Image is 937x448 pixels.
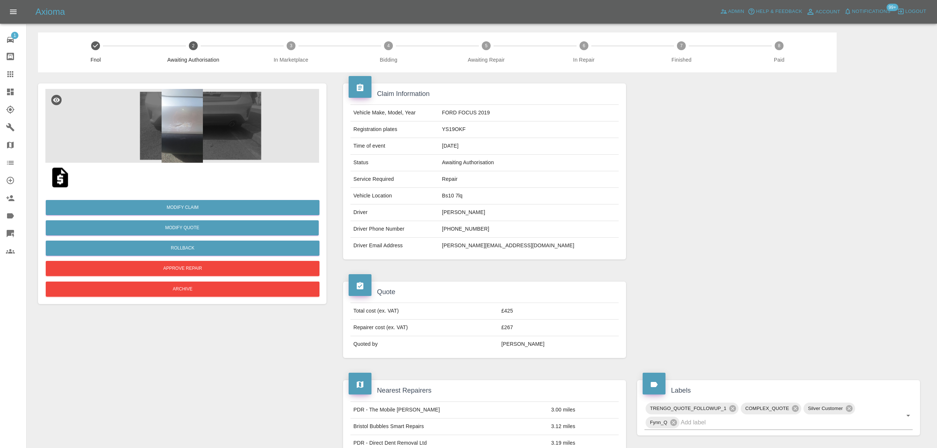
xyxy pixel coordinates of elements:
td: Vehicle Location [350,188,439,204]
button: Open drawer [4,3,22,21]
span: Help & Feedback [756,7,802,16]
td: [PERSON_NAME][EMAIL_ADDRESS][DOMAIN_NAME] [439,238,619,254]
img: f5b83763-56f5-4d0d-9b60-4fb8a9d639af [45,89,319,163]
span: TRENGO_QUOTE_FOLLOWUP_1 [646,404,731,413]
span: COMPLEX_QUOTE [741,404,793,413]
text: 2 [192,43,195,48]
td: Service Required [350,171,439,188]
td: Awaiting Authorisation [439,155,619,171]
button: Modify Quote [46,220,319,235]
text: 3 [290,43,292,48]
td: Bs10 7lq [439,188,619,204]
td: Total cost (ex. VAT) [350,303,498,320]
td: Registration plates [350,121,439,138]
td: Bristol Bubbles Smart Repairs [350,418,548,435]
span: 99+ [886,4,898,11]
span: Notifications [852,7,891,16]
span: Paid [733,56,825,63]
td: Repairer cost (ex. VAT) [350,320,498,336]
h4: Labels [643,386,914,396]
td: Repair [439,171,619,188]
td: Quoted by [350,336,498,352]
a: Modify Claim [46,200,319,215]
td: Status [350,155,439,171]
img: qt_1S7UIpA4aDea5wMjpH4ZDPOW [48,166,72,189]
text: 4 [387,43,390,48]
a: Admin [718,6,746,17]
td: [PHONE_NUMBER] [439,221,619,238]
span: Finished [636,56,727,63]
text: 6 [582,43,585,48]
h4: Claim Information [349,89,620,99]
td: Time of event [350,138,439,155]
div: TRENGO_QUOTE_FOLLOWUP_1 [646,403,739,414]
span: 1 [11,32,18,39]
a: Account [804,6,842,18]
td: [PERSON_NAME] [498,336,619,352]
span: Admin [728,7,744,16]
td: [DATE] [439,138,619,155]
td: £267 [498,320,619,336]
button: Approve Repair [46,261,319,276]
span: Logout [905,7,926,16]
td: £425 [498,303,619,320]
text: 7 [680,43,683,48]
td: 3.12 miles [548,418,619,435]
td: [PERSON_NAME] [439,204,619,221]
span: Fnol [50,56,142,63]
td: Vehicle Make, Model, Year [350,105,439,121]
text: 8 [778,43,781,48]
span: Account [816,8,840,16]
td: FORD FOCUS 2019 [439,105,619,121]
button: Help & Feedback [746,6,804,17]
td: Driver Phone Number [350,221,439,238]
button: Notifications [842,6,892,17]
span: In Marketplace [245,56,337,63]
div: COMPLEX_QUOTE [741,403,801,414]
div: Fynn_Q [646,417,680,428]
span: Fynn_Q [646,418,672,427]
div: Silver Customer [803,403,855,414]
td: 3.00 miles [548,402,619,418]
span: Awaiting Repair [440,56,532,63]
span: Bidding [343,56,435,63]
span: Awaiting Authorisation [148,56,239,63]
input: Add label [681,417,892,428]
button: Rollback [46,241,319,256]
h4: Quote [349,287,620,297]
button: Open [903,410,913,421]
td: Driver Email Address [350,238,439,254]
span: Silver Customer [803,404,847,413]
span: In Repair [538,56,630,63]
td: YS19OKF [439,121,619,138]
button: Logout [895,6,928,17]
td: PDR - The Mobile [PERSON_NAME] [350,402,548,418]
h4: Nearest Repairers [349,386,620,396]
td: Driver [350,204,439,221]
button: Archive [46,282,319,297]
text: 5 [485,43,488,48]
h5: Axioma [35,6,65,18]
